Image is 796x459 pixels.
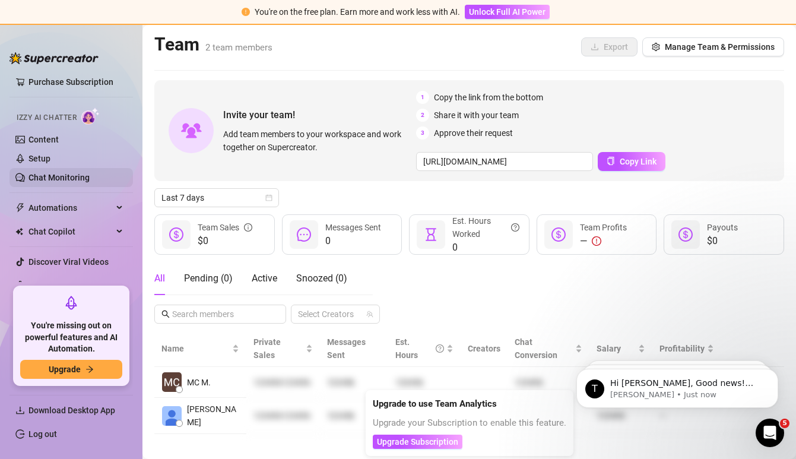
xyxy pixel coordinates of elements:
button: Unlock Full AI Power [465,5,550,19]
span: search [161,310,170,318]
span: Approve their request [434,126,513,140]
span: exclamation-circle [592,236,601,246]
span: $0 [707,234,738,248]
span: Active [252,273,277,284]
strong: Upgrade to use Team Analytics [373,398,497,409]
span: 5 [780,419,789,428]
div: 123456 [327,376,381,389]
span: rocket [64,296,78,310]
button: Upgradearrow-right [20,360,122,379]
span: question-circle [436,335,444,362]
span: download [15,406,25,415]
span: question-circle [511,214,519,240]
span: exclamation-circle [242,8,250,16]
div: Pending ( 0 ) [184,271,233,286]
a: Setup [28,154,50,163]
div: Team Sales [198,221,252,234]
td: 123456 [508,367,589,398]
span: Last 7 days [161,189,272,207]
span: Copy Link [620,157,657,166]
span: Invite your team! [223,107,416,122]
span: setting [652,43,660,51]
span: Payouts [707,223,738,232]
a: Chat Monitoring [28,173,90,182]
iframe: Intercom notifications message [559,344,796,427]
span: hourglass [424,227,438,242]
a: Unlock Full AI Power [465,7,550,17]
div: Est. Hours Worked [452,214,519,240]
div: 123456 123456 [253,376,313,389]
img: Chat Copilot [15,227,23,236]
a: Purchase Subscription [28,72,123,91]
div: Est. Hours [395,335,444,362]
img: halie bryant [162,406,182,426]
input: Search members [172,308,269,321]
span: Manage Team & Permissions [665,42,775,52]
span: 3 [416,126,429,140]
span: Messages Sent [325,223,381,232]
img: logo-BBDzfeDw.svg [9,52,99,64]
a: Discover Viral Videos [28,257,109,267]
span: [PERSON_NAME] [187,403,239,429]
div: All [154,271,165,286]
iframe: Intercom live chat [756,419,784,447]
div: 123456 [395,376,454,389]
span: 2 team members [205,42,272,53]
span: You're on the free plan. Earn more and work less with AI. [255,7,460,17]
span: $0 [198,234,252,248]
th: Name [154,331,246,367]
span: Add team members to your workspace and work together on Supercreator. [223,128,411,154]
a: Settings [28,281,60,290]
span: info-circle [244,221,252,234]
span: Snoozed ( 0 ) [296,273,347,284]
span: Unlock Full AI Power [469,7,546,17]
span: Download Desktop App [28,406,115,415]
span: Messages Sent [327,337,366,360]
span: arrow-right [85,365,94,373]
span: Copy the link from the bottom [434,91,543,104]
span: Upgrade [49,365,81,374]
button: Copy Link [598,152,665,171]
div: 123456 123456 [253,409,313,422]
span: calendar [265,194,272,201]
span: Chat Conversion [515,337,557,360]
span: MC M. [187,376,211,389]
span: 0 [452,240,519,255]
span: dollar-circle [551,227,566,242]
span: You're missing out on powerful features and AI Automation. [20,320,122,355]
button: Upgrade Subscription [373,435,462,449]
div: 123456 [327,409,381,422]
span: dollar-circle [169,227,183,242]
span: dollar-circle [678,227,693,242]
span: Team Profits [580,223,627,232]
span: Automations [28,198,113,217]
span: 2 [416,109,429,122]
img: MC Manuellah [162,372,182,392]
h2: Team [154,33,272,56]
span: Upgrade Subscription [377,437,458,447]
img: AI Chatter [81,107,100,125]
div: — [580,234,627,248]
span: message [297,227,311,242]
span: Name [161,342,230,355]
span: Izzy AI Chatter [17,112,77,124]
span: Chat Copilot [28,222,113,241]
a: Log out [28,429,57,439]
button: Manage Team & Permissions [642,37,784,56]
span: 1 [416,91,429,104]
th: Creators [461,331,508,367]
span: copy [607,157,615,165]
span: Private Sales [253,337,281,360]
a: Content [28,135,59,144]
span: 0 [325,234,381,248]
span: thunderbolt [15,203,25,213]
span: Upgrade your Subscription to enable this feature. [373,417,566,428]
span: team [366,311,373,318]
button: Export [581,37,638,56]
span: Share it with your team [434,109,519,122]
